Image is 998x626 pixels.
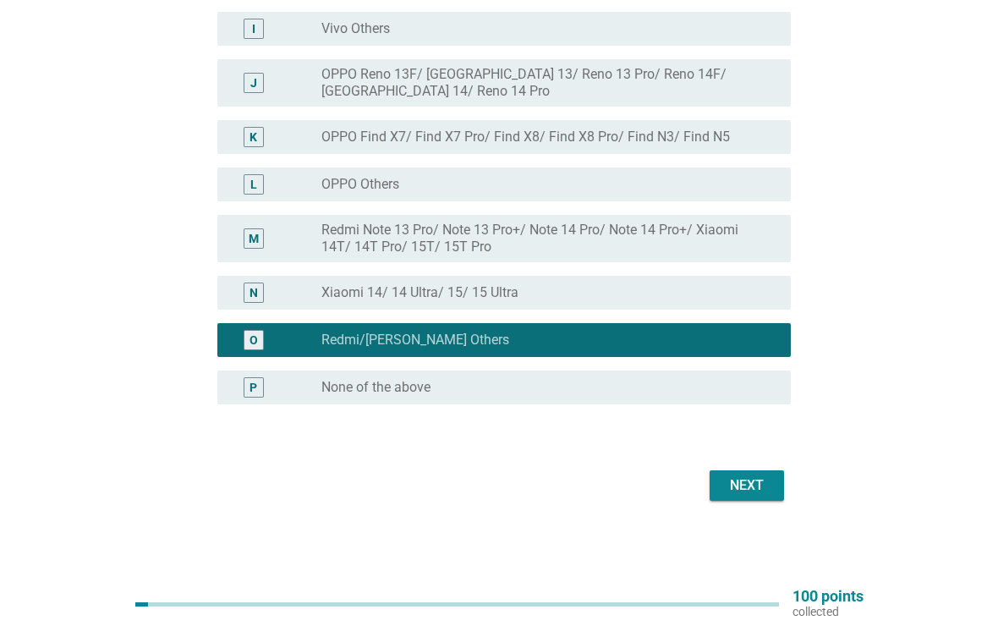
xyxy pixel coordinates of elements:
label: Xiaomi 14/ 14 Ultra/ 15/ 15 Ultra [321,284,518,301]
label: OPPO Reno 13F/ [GEOGRAPHIC_DATA] 13/ Reno 13 Pro/ Reno 14F/ [GEOGRAPHIC_DATA] 14/ Reno 14 Pro [321,66,764,100]
label: Redmi/[PERSON_NAME] Others [321,332,509,349]
div: L [250,176,257,194]
p: collected [792,604,864,619]
label: None of the above [321,379,430,396]
label: OPPO Find X7/ Find X7 Pro/ Find X8/ Find X8 Pro/ Find N3/ Find N5 [321,129,730,146]
div: N [249,284,258,302]
p: 100 points [792,589,864,604]
div: Next [723,475,770,496]
div: P [249,379,257,397]
button: Next [710,470,784,501]
div: O [249,332,258,349]
label: OPPO Others [321,176,399,193]
div: M [249,230,259,248]
label: Vivo Others [321,20,390,37]
div: K [249,129,257,146]
div: I [252,20,255,38]
label: Redmi Note 13 Pro/ Note 13 Pro+/ Note 14 Pro/ Note 14 Pro+/ Xiaomi 14T/ 14T Pro/ 15T/ 15T Pro [321,222,764,255]
div: J [250,74,257,92]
